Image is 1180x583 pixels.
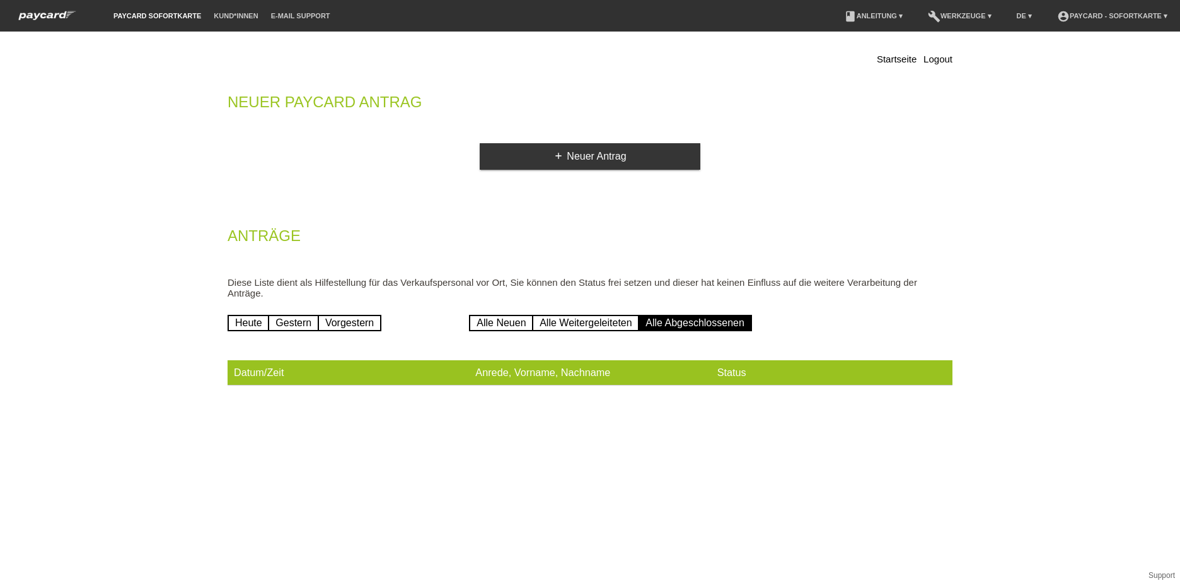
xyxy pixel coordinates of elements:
[228,277,952,298] p: Diese Liste dient als Hilfestellung für das Verkaufspersonal vor Ort, Sie können den Status frei ...
[207,12,264,20] a: Kund*innen
[844,10,857,23] i: book
[265,12,337,20] a: E-Mail Support
[228,315,270,331] a: Heute
[638,315,752,331] a: Alle Abgeschlossenen
[107,12,207,20] a: paycard Sofortkarte
[469,360,710,386] th: Anrede, Vorname, Nachname
[13,9,82,22] img: paycard Sofortkarte
[480,143,700,170] a: addNeuer Antrag
[553,151,564,161] i: add
[1051,12,1174,20] a: account_circlepaycard - Sofortkarte ▾
[268,315,319,331] a: Gestern
[877,54,917,64] a: Startseite
[318,315,381,331] a: Vorgestern
[838,12,909,20] a: bookAnleitung ▾
[1010,12,1038,20] a: DE ▾
[532,315,639,331] a: Alle Weitergeleiteten
[928,10,940,23] i: build
[711,360,952,386] th: Status
[1057,10,1070,23] i: account_circle
[923,54,952,64] a: Logout
[228,230,952,249] h2: Anträge
[13,15,82,24] a: paycard Sofortkarte
[922,12,998,20] a: buildWerkzeuge ▾
[469,315,533,331] a: Alle Neuen
[228,360,469,386] th: Datum/Zeit
[1148,571,1175,580] a: Support
[228,96,952,115] h2: Neuer Paycard Antrag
